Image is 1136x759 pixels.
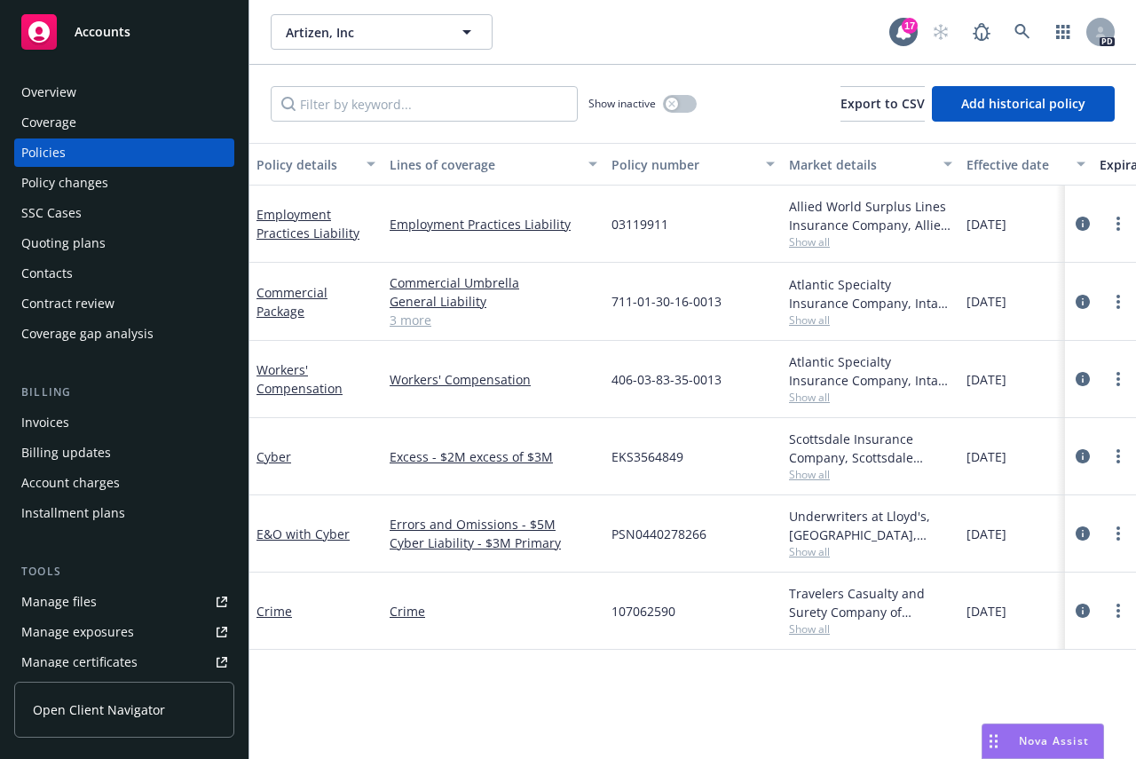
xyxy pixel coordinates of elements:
a: Crime [256,603,292,620]
div: Coverage gap analysis [21,320,154,348]
a: Policies [14,138,234,167]
a: circleInformation [1072,600,1093,621]
span: 107062590 [611,602,675,621]
div: Atlantic Specialty Insurance Company, Intact Insurance, Risk Placement Services, Inc. (RPS) [789,352,952,390]
div: Policy number [611,155,755,174]
a: Switch app [1045,14,1081,50]
a: circleInformation [1072,368,1093,390]
div: Manage files [21,588,97,616]
a: Cyber [256,448,291,465]
a: Employment Practices Liability [256,206,359,241]
span: [DATE] [966,447,1006,466]
a: Cyber Liability - $3M Primary [390,534,597,552]
div: Lines of coverage [390,155,578,174]
a: Search [1005,14,1040,50]
div: Account charges [21,469,120,497]
button: Lines of coverage [383,143,604,186]
span: Nova Assist [1019,733,1089,748]
a: more [1108,446,1129,467]
button: Artizen, Inc [271,14,493,50]
div: Invoices [21,408,69,437]
span: Show inactive [588,96,656,111]
button: Nova Assist [982,723,1104,759]
span: Export to CSV [840,95,925,112]
span: Accounts [75,25,130,39]
a: Manage certificates [14,648,234,676]
a: circleInformation [1072,446,1093,467]
span: Add historical policy [961,95,1085,112]
a: Contract review [14,289,234,318]
div: Atlantic Specialty Insurance Company, Intact Insurance, Risk Placement Services, Inc. (RPS) [789,275,952,312]
a: Coverage [14,108,234,137]
a: Contacts [14,259,234,288]
span: Open Client Navigator [33,700,165,719]
span: [DATE] [966,292,1006,311]
a: Start snowing [923,14,958,50]
span: Show all [789,234,952,249]
div: Effective date [966,155,1066,174]
a: Installment plans [14,499,234,527]
a: circleInformation [1072,291,1093,312]
a: Accounts [14,7,234,57]
span: [DATE] [966,525,1006,543]
div: Manage certificates [21,648,138,676]
input: Filter by keyword... [271,86,578,122]
a: Manage exposures [14,618,234,646]
a: circleInformation [1072,523,1093,544]
a: Manage files [14,588,234,616]
span: Show all [789,621,952,636]
div: Overview [21,78,76,107]
button: Add historical policy [932,86,1115,122]
div: Installment plans [21,499,125,527]
a: General Liability [390,292,597,311]
div: Tools [14,563,234,581]
a: Invoices [14,408,234,437]
div: SSC Cases [21,199,82,227]
a: Coverage gap analysis [14,320,234,348]
a: more [1108,600,1129,621]
div: Travelers Casualty and Surety Company of America, Travelers Insurance [789,584,952,621]
div: Billing [14,383,234,401]
span: Show all [789,544,952,559]
a: more [1108,368,1129,390]
span: 406-03-83-35-0013 [611,370,722,389]
a: Quoting plans [14,229,234,257]
div: Coverage [21,108,76,137]
a: Policy changes [14,169,234,197]
a: Commercial Package [256,284,327,320]
span: [DATE] [966,370,1006,389]
div: Scottsdale Insurance Company, Scottsdale Insurance Company (Nationwide), CRC Group [789,430,952,467]
a: circleInformation [1072,213,1093,234]
a: Crime [390,602,597,621]
span: Artizen, Inc [286,23,439,42]
a: Errors and Omissions - $5M [390,515,597,534]
button: Policy number [604,143,782,186]
a: more [1108,523,1129,544]
a: Overview [14,78,234,107]
span: [DATE] [966,602,1006,621]
a: more [1108,291,1129,312]
span: Show all [789,467,952,482]
div: Drag to move [982,724,1005,758]
div: Market details [789,155,933,174]
a: SSC Cases [14,199,234,227]
div: Billing updates [21,439,111,467]
div: Contract review [21,289,114,318]
button: Policy details [249,143,383,186]
span: PSN0440278266 [611,525,706,543]
a: Employment Practices Liability [390,215,597,233]
span: EKS3564849 [611,447,683,466]
div: Allied World Surplus Lines Insurance Company, Allied World Assurance Company (AWAC), CRC Group [789,197,952,234]
button: Export to CSV [840,86,925,122]
a: Report a Bug [964,14,999,50]
div: Manage exposures [21,618,134,646]
div: Policy changes [21,169,108,197]
div: Underwriters at Lloyd's, [GEOGRAPHIC_DATA], [PERSON_NAME] of London, CRC Group [789,507,952,544]
span: [DATE] [966,215,1006,233]
a: E&O with Cyber [256,526,350,542]
a: Billing updates [14,439,234,467]
div: Policy details [256,155,356,174]
span: Show all [789,312,952,328]
a: more [1108,213,1129,234]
